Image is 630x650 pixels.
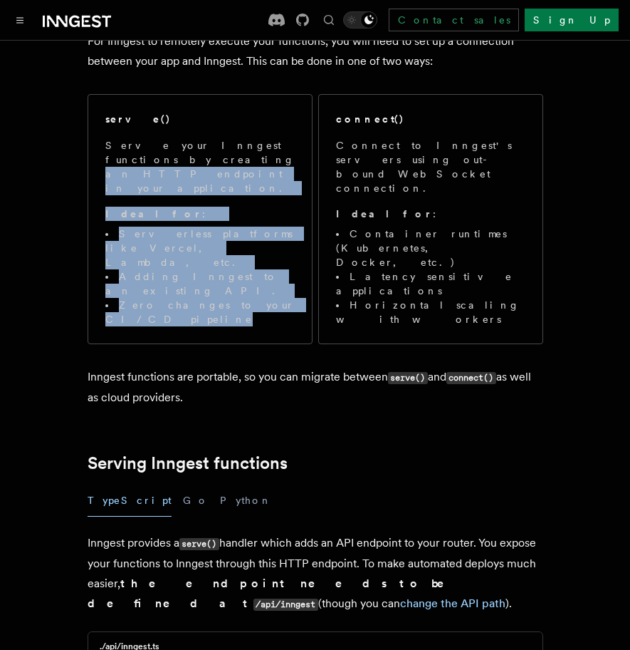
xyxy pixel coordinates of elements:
[336,138,525,195] p: Connect to Inngest's servers using out-bound WebSocket connection.
[88,94,313,344] a: serve()Serve your Inngest functions by creating an HTTP endpoint in your application.Ideal for:Se...
[88,453,288,473] a: Serving Inngest functions
[220,485,272,517] button: Python
[105,207,295,221] p: :
[343,11,377,29] button: Toggle dark mode
[11,11,28,29] button: Toggle navigation
[88,485,172,517] button: TypeScript
[400,597,505,610] a: change the API path
[88,31,543,71] p: For Inngest to remotely execute your functions, you will need to set up a connection between your...
[336,208,433,220] strong: Ideal for
[336,269,525,298] li: Latency sensitive applications
[389,9,519,31] a: Contact sales
[105,138,295,195] p: Serve your Inngest functions by creating an HTTP endpoint in your application.
[253,599,318,611] code: /api/inngest
[318,94,543,344] a: connect()Connect to Inngest's servers using out-bound WebSocket connection.Ideal for:Container ru...
[183,485,209,517] button: Go
[525,9,619,31] a: Sign Up
[105,227,295,269] li: Serverless platforms like Vercel, Lambda, etc.
[336,298,525,326] li: Horizontal scaling with workers
[336,112,404,126] h2: connect()
[105,208,202,220] strong: Ideal for
[388,372,428,384] code: serve()
[336,227,525,269] li: Container runtimes (Kubernetes, Docker, etc.)
[105,269,295,298] li: Adding Inngest to an existing API.
[88,533,543,614] p: Inngest provides a handler which adds an API endpoint to your router. You expose your functions t...
[446,372,496,384] code: connect()
[179,538,219,550] code: serve()
[105,112,171,126] h2: serve()
[320,11,337,29] button: Find something...
[88,577,464,610] strong: the endpoint needs to be defined at
[88,367,543,408] p: Inngest functions are portable, so you can migrate between and as well as cloud providers.
[336,207,525,221] p: :
[105,298,295,326] li: Zero changes to your CI/CD pipeline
